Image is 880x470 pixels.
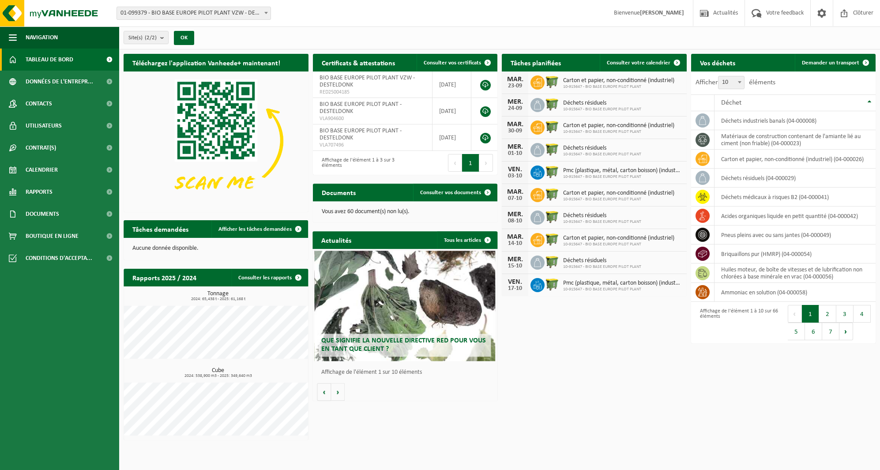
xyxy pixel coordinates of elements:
[26,203,59,225] span: Documents
[124,269,205,286] h2: Rapports 2025 / 2024
[26,115,62,137] span: Utilisateurs
[117,7,271,20] span: 01-099379 - BIO BASE EUROPE PILOT PLANT VZW - DESTELDONK
[417,54,496,71] a: Consulter vos certificats
[462,154,479,172] button: 1
[124,31,169,44] button: Site(s)(2/2)
[545,164,560,179] img: WB-1100-HPE-GN-50
[26,49,73,71] span: Tableau de bord
[26,137,56,159] span: Contrat(s)
[788,323,805,340] button: 5
[26,181,53,203] span: Rapports
[715,244,876,263] td: briquaillons pur (HMRP) (04-000054)
[174,31,194,45] button: OK
[819,305,836,323] button: 2
[26,247,92,269] span: Conditions d'accepta...
[479,154,493,172] button: Next
[715,150,876,169] td: carton et papier, non-conditionné (industriel) (04-000026)
[413,184,496,201] a: Consulter vos documents
[640,10,684,16] strong: [PERSON_NAME]
[545,187,560,202] img: WB-1100-HPE-GN-50
[802,60,859,66] span: Demander un transport
[563,84,674,90] span: 10-915647 - BIO BASE EUROPE PILOT PLANT
[718,76,745,89] span: 10
[124,220,197,237] h2: Tâches demandées
[563,77,674,84] span: Carton et papier, non-conditionné (industriel)
[26,159,58,181] span: Calendrier
[715,263,876,283] td: huiles moteur, de boîte de vitesses et de lubrification non chlorées à base minérale en vrac (04-...
[822,323,839,340] button: 7
[506,83,524,89] div: 23-09
[715,111,876,130] td: déchets industriels banals (04-000008)
[506,286,524,292] div: 17-10
[506,196,524,202] div: 07-10
[545,232,560,247] img: WB-1100-HPE-GN-50
[211,220,307,238] a: Afficher les tâches demandées
[424,60,481,66] span: Consulter vos certificats
[715,130,876,150] td: matériaux de construction contenant de l'amiante lié au ciment (non friable) (04-000023)
[432,98,471,124] td: [DATE]
[839,323,853,340] button: Next
[321,370,493,376] p: Affichage de l'élément 1 sur 10 éléments
[124,71,308,210] img: Download de VHEPlus App
[715,283,876,302] td: Ammoniac en solution (04-000058)
[691,54,744,71] h2: Vos déchets
[26,93,52,115] span: Contacts
[715,226,876,244] td: pneus pleins avec ou sans jantes (04-000049)
[563,280,682,287] span: Pmc (plastique, métal, carton boisson) (industriel)
[563,287,682,292] span: 10-915647 - BIO BASE EUROPE PILOT PLANT
[432,71,471,98] td: [DATE]
[26,71,93,93] span: Données de l'entrepr...
[506,166,524,173] div: VEN.
[506,76,524,83] div: MAR.
[545,97,560,112] img: WB-1100-HPE-GN-50
[563,212,641,219] span: Déchets résiduels
[802,305,819,323] button: 1
[320,101,402,115] span: BIO BASE EUROPE PILOT PLANT - DESTELDONK
[563,174,682,180] span: 10-915647 - BIO BASE EUROPE PILOT PLANT
[506,143,524,150] div: MER.
[432,124,471,151] td: [DATE]
[315,251,496,361] a: Que signifie la nouvelle directive RED pour vous en tant que client ?
[506,241,524,247] div: 14-10
[715,169,876,188] td: déchets résiduels (04-000029)
[715,188,876,207] td: déchets médicaux à risques B2 (04-000041)
[563,152,641,157] span: 10-915647 - BIO BASE EUROPE PILOT PLANT
[117,7,271,19] span: 01-099379 - BIO BASE EUROPE PILOT PLANT VZW - DESTELDONK
[320,89,425,96] span: RED25004185
[506,105,524,112] div: 24-09
[313,184,365,201] h2: Documents
[128,374,308,378] span: 2024: 538,900 m3 - 2025: 349,640 m3
[696,304,779,341] div: Affichage de l'élément 1 à 10 sur 66 éléments
[563,145,641,152] span: Déchets résiduels
[317,384,331,401] button: Vorige
[721,99,741,106] span: Déchet
[128,297,308,301] span: 2024: 65,438 t - 2025: 61,168 t
[448,154,462,172] button: Previous
[563,235,674,242] span: Carton et papier, non-conditionné (industriel)
[331,384,345,401] button: Volgende
[128,31,157,45] span: Site(s)
[26,225,79,247] span: Boutique en ligne
[563,264,641,270] span: 10-915647 - BIO BASE EUROPE PILOT PLANT
[563,242,674,247] span: 10-915647 - BIO BASE EUROPE PILOT PLANT
[506,256,524,263] div: MER.
[506,98,524,105] div: MER.
[795,54,875,71] a: Demander un transport
[506,211,524,218] div: MER.
[320,128,402,141] span: BIO BASE EUROPE PILOT PLANT - DESTELDONK
[836,305,854,323] button: 3
[506,173,524,179] div: 03-10
[313,54,404,71] h2: Certificats & attestations
[320,75,415,88] span: BIO BASE EUROPE PILOT PLANT VZW - DESTELDONK
[506,263,524,269] div: 15-10
[854,305,871,323] button: 4
[715,207,876,226] td: acides organiques liquide en petit quantité (04-000042)
[317,153,401,173] div: Affichage de l'élément 1 à 3 sur 3 éléments
[563,100,641,107] span: Déchets résiduels
[420,190,481,196] span: Consulter vos documents
[312,231,360,248] h2: Actualités
[545,209,560,224] img: WB-1100-HPE-GN-50
[545,142,560,157] img: WB-1100-HPE-GN-50
[545,254,560,269] img: WB-1100-HPE-GN-50
[563,129,674,135] span: 10-915647 - BIO BASE EUROPE PILOT PLANT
